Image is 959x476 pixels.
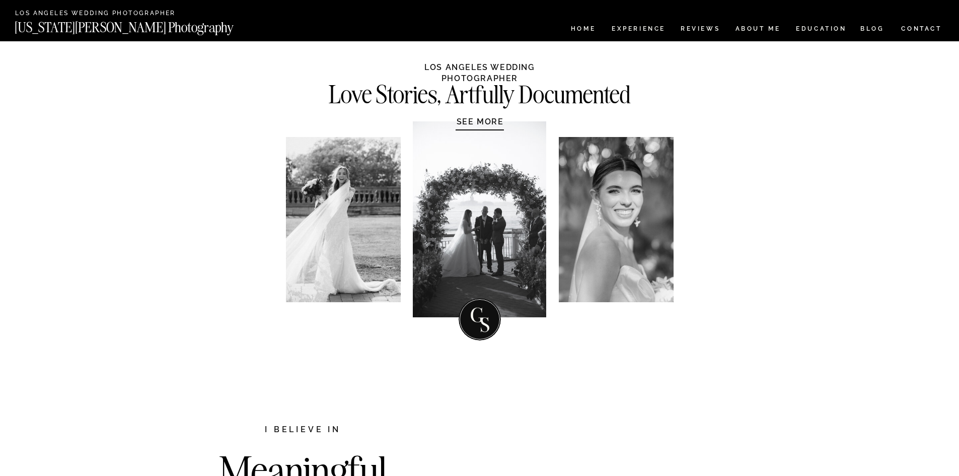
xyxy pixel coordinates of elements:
a: BLOG [860,26,884,34]
a: CONTACT [901,23,942,34]
a: [US_STATE][PERSON_NAME] Photography [15,21,267,29]
h2: I believe in [212,424,394,437]
h2: Love Stories, Artfully Documented [307,83,653,103]
a: Experience [612,26,665,34]
a: REVIEWS [681,26,718,34]
a: Los Angeles Wedding Photographer [15,10,212,18]
h1: LOS ANGELES WEDDING PHOTOGRAPHER [386,62,574,82]
a: ABOUT ME [735,26,781,34]
a: HOME [569,26,598,34]
a: SEE MORE [432,116,528,126]
a: EDUCATION [795,26,848,34]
